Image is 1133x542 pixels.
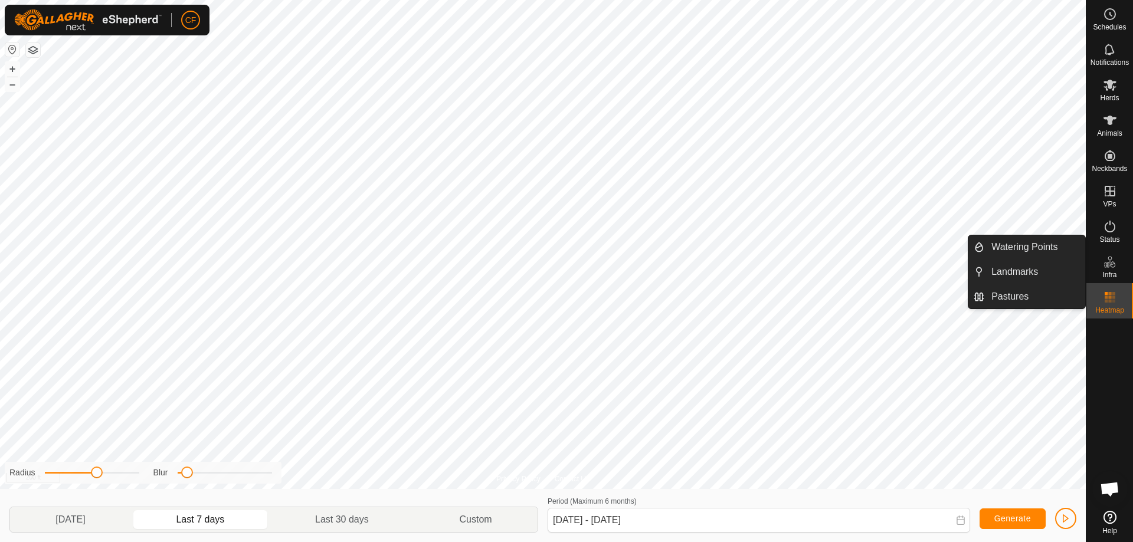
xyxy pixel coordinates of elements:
span: Status [1099,236,1119,243]
span: Landmarks [991,265,1038,279]
li: Landmarks [968,260,1085,284]
button: – [5,77,19,91]
span: Notifications [1091,59,1129,66]
label: Blur [153,467,168,479]
div: Open chat [1092,471,1128,507]
img: Gallagher Logo [14,9,162,31]
button: Map Layers [26,43,40,57]
li: Pastures [968,285,1085,308]
span: VPs [1103,201,1116,208]
button: Reset Map [5,42,19,57]
a: Landmarks [984,260,1085,284]
span: Watering Points [991,240,1057,254]
span: CF [185,14,197,27]
span: Schedules [1093,24,1126,31]
span: Neckbands [1092,165,1127,172]
span: Last 30 days [315,513,369,527]
a: Watering Points [984,235,1085,259]
a: Pastures [984,285,1085,308]
a: Contact Us [555,474,590,484]
span: Custom [460,513,492,527]
span: Last 7 days [176,513,224,527]
li: Watering Points [968,235,1085,259]
label: Period (Maximum 6 months) [548,497,637,505]
label: Radius [9,467,35,479]
span: Generate [994,514,1031,523]
span: [DATE] [55,513,85,527]
a: Privacy Policy [496,474,541,484]
a: Help [1086,506,1133,539]
span: Animals [1097,130,1122,137]
span: Infra [1102,271,1116,278]
span: Help [1102,527,1117,534]
span: Herds [1100,94,1119,101]
span: Heatmap [1095,307,1124,314]
button: + [5,62,19,76]
span: Pastures [991,290,1029,304]
button: Generate [980,508,1046,529]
